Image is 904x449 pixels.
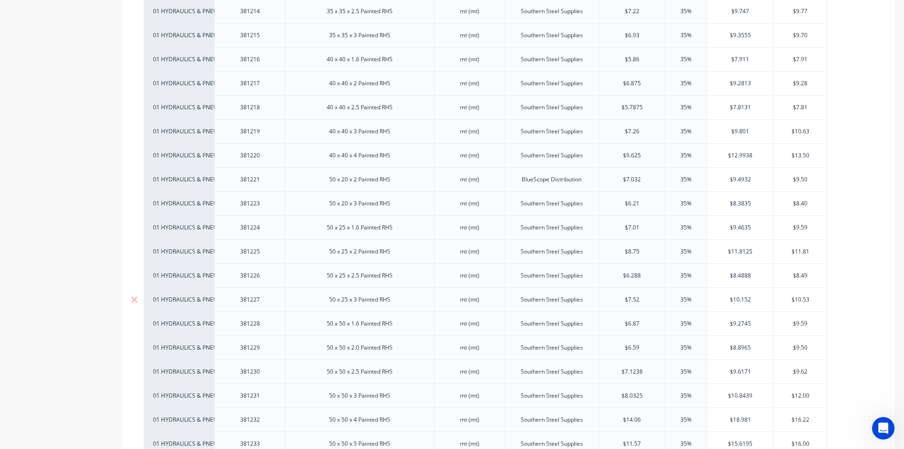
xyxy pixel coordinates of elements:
div: 40 x 40 x 1.6 Painted RHS [319,53,400,65]
div: 40 x 40 x 2 Painted RHS [322,77,398,90]
div: $6.288 [599,264,665,287]
div: 35% [662,312,710,335]
div: 50 x 20 x 2 Painted RHS [322,173,398,186]
div: 35% [662,144,710,167]
div: 01 HYDRAULICS & PNEUMATICS [153,175,205,184]
div: 01 HYDRAULICS & PNEUMATICS38123250 x 50 x 4 Painted RHSmt (mt)Southern Steel Supplies$14.0635%$18... [144,408,827,432]
div: 381219 [226,125,274,138]
div: 01 HYDRAULICS & PNEUMATICS38121840 x 40 x 2.5 Painted RHSmt (mt)Southern Steel Supplies$5.787535%... [144,95,827,119]
div: 381232 [226,414,274,426]
div: mt (mt) [446,125,493,138]
div: $9.4932 [707,168,773,191]
div: mt (mt) [446,245,493,258]
div: Southern Steel Supplies [513,197,590,210]
div: 01 HYDRAULICS & PNEUMATICS [153,319,205,328]
div: mt (mt) [446,5,493,17]
div: Southern Steel Supplies [513,342,590,354]
div: Southern Steel Supplies [513,77,590,90]
div: 381220 [226,149,274,162]
div: mt (mt) [446,366,493,378]
div: 50 x 50 x 1.6 Painted RHS [319,318,400,330]
div: $8.8965 [707,336,773,359]
div: 01 HYDRAULICS & PNEUMATICS [153,271,205,280]
div: $7.1238 [599,360,665,384]
div: 01 HYDRAULICS & PNEUMATICS38122850 x 50 x 1.6 Painted RHSmt (mt)Southern Steel Supplies$6.8735%$9... [144,311,827,335]
div: 01 HYDRAULICS & PNEUMATICS [153,55,205,64]
div: $6.875 [599,72,665,95]
div: mt (mt) [446,101,493,114]
div: 381218 [226,101,274,114]
div: $9.2745 [707,312,773,335]
div: Southern Steel Supplies [513,390,590,402]
div: 01 HYDRAULICS & PNEUMATICS38121940 x 40 x 3 Painted RHSmt (mt)Southern Steel Supplies$7.2635%$9.8... [144,119,827,143]
div: 01 HYDRAULICS & PNEUMATICS [153,7,205,16]
div: 35% [662,240,710,263]
div: 01 HYDRAULICS & PNEUMATICS38122750 x 25 x 3 Painted RHSmt (mt)Southern Steel Supplies$7.5235%$10.... [144,287,827,311]
div: $6.21 [599,192,665,215]
div: $8.4888 [707,264,773,287]
div: 35% [662,384,710,408]
div: 381225 [226,245,274,258]
div: BlueScope Distribution [514,173,589,186]
div: $11.81 [774,240,827,263]
div: 50 x 50 x 2.0 Painted RHS [319,342,400,354]
div: 381230 [226,366,274,378]
div: 35% [662,120,710,143]
div: Southern Steel Supplies [513,5,590,17]
div: Southern Steel Supplies [513,269,590,282]
div: 40 x 40 x 2.5 Painted RHS [319,101,400,114]
div: $5.86 [599,48,665,71]
div: $11.8125 [707,240,773,263]
div: $10.8439 [707,384,773,408]
div: 01 HYDRAULICS & PNEUMATICS [153,392,205,400]
div: $8.40 [774,192,827,215]
div: Southern Steel Supplies [513,318,590,330]
div: 01 HYDRAULICS & PNEUMATICS38122350 x 20 x 3 Painted RHSmt (mt)Southern Steel Supplies$6.2135%$8.3... [144,191,827,215]
div: 35% [662,24,710,47]
div: mt (mt) [446,29,493,41]
div: 40 x 40 x 4 Painted RHS [322,149,398,162]
div: 01 HYDRAULICS & PNEUMATICS38121740 x 40 x 2 Painted RHSmt (mt)Southern Steel Supplies$6.87535%$9.... [144,71,827,95]
div: mt (mt) [446,342,493,354]
div: $9.62 [774,360,827,384]
div: Southern Steel Supplies [513,29,590,41]
div: 50 x 20 x 3 Painted RHS [322,197,398,210]
div: $9.2813 [707,72,773,95]
div: 35 x 35 x 3 Painted RHS [322,29,398,41]
div: 50 x 25 x 2.5 Painted RHS [319,269,400,282]
div: 35% [662,408,710,432]
div: $9.59 [774,216,827,239]
div: 381216 [226,53,274,65]
div: 01 HYDRAULICS & PNEUMATICS [153,199,205,208]
div: 381227 [226,294,274,306]
div: $10.152 [707,288,773,311]
div: 50 x 25 x 1.6 Painted RHS [319,221,400,234]
div: mt (mt) [446,197,493,210]
div: Southern Steel Supplies [513,101,590,114]
div: 50 x 50 x 2.5 Painted RHS [319,366,400,378]
div: 381229 [226,342,274,354]
div: $7.01 [599,216,665,239]
div: 01 HYDRAULICS & PNEUMATICS38122950 x 50 x 2.0 Painted RHSmt (mt)Southern Steel Supplies$6.5935%$8... [144,335,827,359]
div: Southern Steel Supplies [513,149,590,162]
div: 01 HYDRAULICS & PNEUMATICS [153,416,205,424]
div: $8.3835 [707,192,773,215]
div: $18.981 [707,408,773,432]
div: $12.9938 [707,144,773,167]
iframe: Intercom live chat [872,417,895,440]
div: Southern Steel Supplies [513,294,590,306]
div: $6.87 [599,312,665,335]
div: 381231 [226,390,274,402]
div: $12.00 [774,384,827,408]
div: $9.28 [774,72,827,95]
div: $9.6171 [707,360,773,384]
div: $9.50 [774,336,827,359]
div: 35% [662,168,710,191]
div: 381221 [226,173,274,186]
div: mt (mt) [446,149,493,162]
div: 35% [662,216,710,239]
div: 381215 [226,29,274,41]
div: mt (mt) [446,269,493,282]
div: 50 x 50 x 4 Painted RHS [322,414,398,426]
div: 35% [662,48,710,71]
